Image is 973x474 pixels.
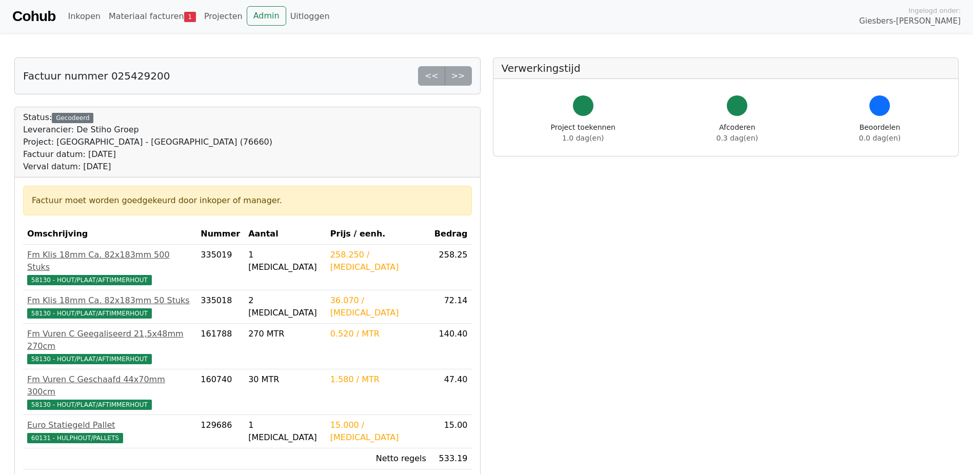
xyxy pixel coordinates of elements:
[23,161,272,173] div: Verval datum: [DATE]
[196,415,244,448] td: 129686
[248,294,322,319] div: 2 [MEDICAL_DATA]
[105,6,200,27] a: Materiaal facturen1
[430,224,472,245] th: Bedrag
[330,419,426,444] div: 15.000 / [MEDICAL_DATA]
[326,224,430,245] th: Prijs / eenh.
[286,6,334,27] a: Uitloggen
[27,373,192,398] div: Fm Vuren C Geschaafd 44x70mm 300cm
[32,194,463,207] div: Factuur moet worden goedgekeurd door inkoper of manager.
[23,70,170,82] h5: Factuur nummer 025429200
[326,448,430,469] td: Netto regels
[248,249,322,273] div: 1 [MEDICAL_DATA]
[248,328,322,340] div: 270 MTR
[196,369,244,415] td: 160740
[330,328,426,340] div: 0.520 / MTR
[430,245,472,290] td: 258.25
[859,134,901,142] span: 0.0 dag(en)
[27,328,192,365] a: Fm Vuren C Geegaliseerd 21,5x48mm 270cm58130 - HOUT/PLAAT/AFTIMMERHOUT
[430,324,472,369] td: 140.40
[562,134,604,142] span: 1.0 dag(en)
[23,124,272,136] div: Leverancier: De Stiho Groep
[196,245,244,290] td: 335019
[23,224,196,245] th: Omschrijving
[27,275,152,285] span: 58130 - HOUT/PLAAT/AFTIMMERHOUT
[430,415,472,448] td: 15.00
[27,400,152,410] span: 58130 - HOUT/PLAAT/AFTIMMERHOUT
[430,448,472,469] td: 533.19
[27,419,192,444] a: Euro Statiegeld Pallet60131 - HULPHOUT/PALLETS
[27,373,192,410] a: Fm Vuren C Geschaafd 44x70mm 300cm58130 - HOUT/PLAAT/AFTIMMERHOUT
[196,290,244,324] td: 335018
[200,6,247,27] a: Projecten
[502,62,950,74] h5: Verwerkingstijd
[23,111,272,173] div: Status:
[430,290,472,324] td: 72.14
[27,354,152,364] span: 58130 - HOUT/PLAAT/AFTIMMERHOUT
[27,433,123,443] span: 60131 - HULPHOUT/PALLETS
[27,294,192,307] div: Fm Klis 18mm Ca. 82x183mm 50 Stuks
[196,324,244,369] td: 161788
[27,308,152,319] span: 58130 - HOUT/PLAAT/AFTIMMERHOUT
[196,224,244,245] th: Nummer
[717,122,758,144] div: Afcoderen
[64,6,104,27] a: Inkopen
[23,148,272,161] div: Factuur datum: [DATE]
[184,12,196,22] span: 1
[551,122,615,144] div: Project toekennen
[247,6,286,26] a: Admin
[248,373,322,386] div: 30 MTR
[27,249,192,273] div: Fm Klis 18mm Ca. 82x183mm 500 Stuks
[23,136,272,148] div: Project: [GEOGRAPHIC_DATA] - [GEOGRAPHIC_DATA] (76660)
[908,6,961,15] span: Ingelogd onder:
[859,122,901,144] div: Beoordelen
[248,419,322,444] div: 1 [MEDICAL_DATA]
[430,369,472,415] td: 47.40
[717,134,758,142] span: 0.3 dag(en)
[330,249,426,273] div: 258.250 / [MEDICAL_DATA]
[27,328,192,352] div: Fm Vuren C Geegaliseerd 21,5x48mm 270cm
[330,294,426,319] div: 36.070 / [MEDICAL_DATA]
[27,294,192,319] a: Fm Klis 18mm Ca. 82x183mm 50 Stuks58130 - HOUT/PLAAT/AFTIMMERHOUT
[859,15,961,27] span: Giesbers-[PERSON_NAME]
[12,4,55,29] a: Cohub
[330,373,426,386] div: 1.580 / MTR
[244,224,326,245] th: Aantal
[52,113,93,123] div: Gecodeerd
[27,249,192,286] a: Fm Klis 18mm Ca. 82x183mm 500 Stuks58130 - HOUT/PLAAT/AFTIMMERHOUT
[27,419,192,431] div: Euro Statiegeld Pallet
